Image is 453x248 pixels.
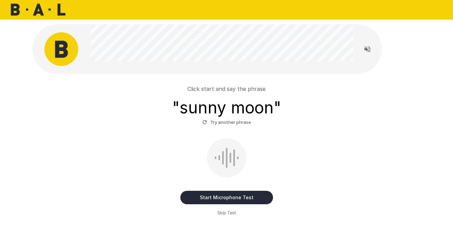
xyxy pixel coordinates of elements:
[187,85,266,93] p: Click start and say the phrase
[172,98,281,117] h3: " sunny moon "
[44,32,78,66] img: bal_avatar.png
[361,42,374,56] button: Read questions aloud
[201,117,253,128] button: Try another phrase
[217,210,236,216] span: Skip Test
[180,191,273,204] button: Start Microphone Test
